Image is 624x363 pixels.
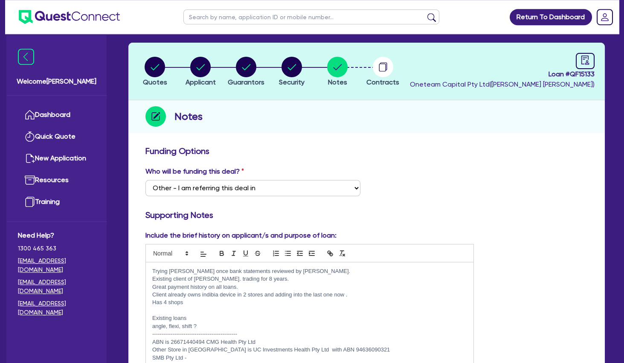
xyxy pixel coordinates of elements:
[145,230,337,241] label: Include the brief history on applicant/s and purpose of loan:
[19,10,120,24] img: quest-connect-logo-blue
[18,169,95,191] a: Resources
[18,244,95,253] span: 1300 465 363
[152,322,467,330] p: angle, flexi, shift ?
[366,56,400,88] button: Contracts
[142,56,168,88] button: Quotes
[18,230,95,241] span: Need Help?
[145,210,588,220] h3: Supporting Notes
[594,6,616,28] a: Dropdown toggle
[18,126,95,148] a: Quick Quote
[152,354,467,362] p: SMB Pty Ltd -
[185,56,216,88] button: Applicant
[228,78,264,86] span: Guarantors
[279,78,305,86] span: Security
[410,80,595,88] span: Oneteam Capital Pty Ltd ( [PERSON_NAME] [PERSON_NAME] )
[174,109,203,124] h2: Notes
[17,76,96,87] span: Welcome [PERSON_NAME]
[183,9,439,24] input: Search by name, application ID or mobile number...
[18,256,95,274] a: [EMAIL_ADDRESS][DOMAIN_NAME]
[152,291,467,299] p: Client already owns indibia device in 2 stores and adding into the last one now .
[510,9,592,25] a: Return To Dashboard
[152,283,467,291] p: Great payment history on all loans.
[25,153,35,163] img: new-application
[152,330,467,338] p: ----------------------------------------------
[227,56,265,88] button: Guarantors
[145,166,244,177] label: Who will be funding this deal?
[580,55,590,65] span: audit
[25,197,35,207] img: training
[145,106,166,127] img: step-icon
[143,78,167,86] span: Quotes
[18,278,95,296] a: [EMAIL_ADDRESS][DOMAIN_NAME]
[152,267,467,275] p: Trying [PERSON_NAME] once bank statements reviewed by [PERSON_NAME].
[25,131,35,142] img: quick-quote
[366,78,399,86] span: Contracts
[152,299,467,306] p: Has 4 shops
[576,53,595,69] a: audit
[18,148,95,169] a: New Application
[410,69,595,79] span: Loan # QF15133
[145,146,588,156] h3: Funding Options
[18,104,95,126] a: Dashboard
[152,314,467,322] p: Existing loans
[327,56,348,88] button: Notes
[279,56,305,88] button: Security
[18,299,95,317] a: [EMAIL_ADDRESS][DOMAIN_NAME]
[25,175,35,185] img: resources
[18,191,95,213] a: Training
[152,346,467,354] p: Other Store in [GEOGRAPHIC_DATA] is UC Investments Health Pty Ltd with ABN 94636090321
[152,275,467,283] p: Existing client of [PERSON_NAME]. trading for 8 years.
[152,338,467,346] p: ABN is 26671440494 CMG Health Pty Ltd
[328,78,347,86] span: Notes
[186,78,216,86] span: Applicant
[18,49,34,65] img: icon-menu-close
